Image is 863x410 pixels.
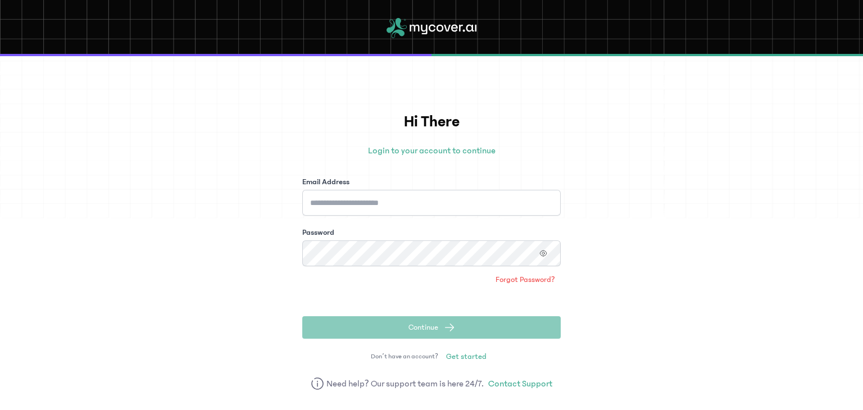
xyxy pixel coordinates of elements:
[440,348,492,366] a: Get started
[490,271,561,289] a: Forgot Password?
[371,352,438,361] span: Don’t have an account?
[302,176,349,188] label: Email Address
[302,227,334,238] label: Password
[302,144,561,157] p: Login to your account to continue
[496,274,555,285] span: Forgot Password?
[302,316,561,339] button: Continue
[326,377,484,390] span: Need help? Our support team is here 24/7.
[446,351,487,362] span: Get started
[488,377,552,390] a: Contact Support
[408,322,438,333] span: Continue
[302,110,561,134] h1: Hi There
